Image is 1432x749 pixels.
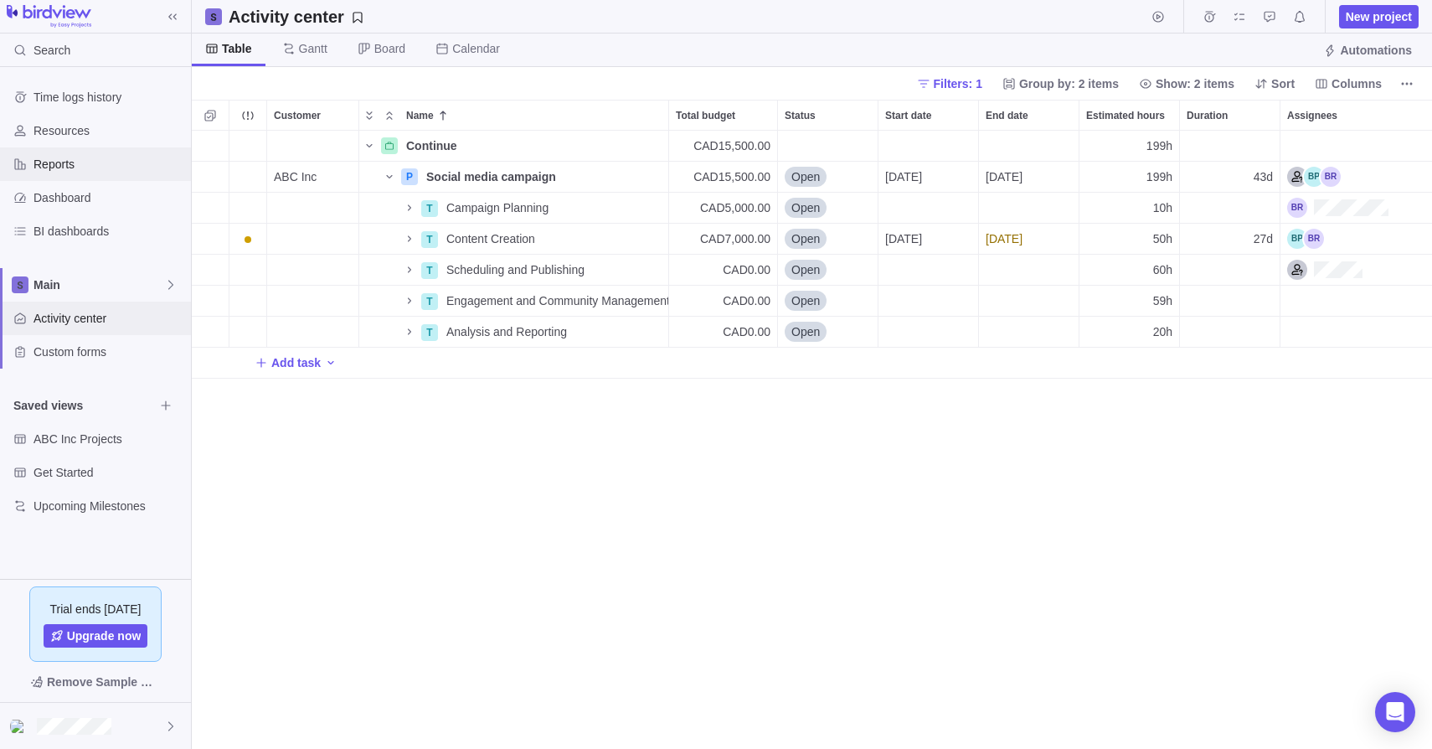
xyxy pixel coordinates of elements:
span: Selection mode [198,104,222,127]
div: Name [359,162,669,193]
div: Status [778,162,878,193]
span: End date [986,107,1028,124]
span: Notifications [1288,5,1311,28]
div: Trouble indication [229,193,267,224]
div: Name [359,255,669,286]
div: grid [192,131,1432,749]
div: Duration [1180,317,1280,348]
div: Duration [1180,255,1280,286]
div: Total budget [669,224,778,255]
div: Open [778,255,878,285]
span: CAD5,000.00 [700,199,770,216]
div: Trouble indication [229,286,267,317]
span: New project [1339,5,1419,28]
span: Upgrade now [44,624,148,648]
span: Total budget [676,107,735,124]
span: Collapse [379,104,399,127]
span: Analysis and Reporting [446,323,567,340]
span: Reports [33,156,184,173]
div: T [421,262,438,279]
div: Trouble indication [229,317,267,348]
div: Total budget [669,101,777,130]
span: Engagement and Community Management [446,292,668,309]
div: Status [778,255,878,286]
div: Status [778,101,878,130]
span: Save your current layout and filters as a View [222,5,371,28]
span: My assignments [1228,5,1251,28]
span: Estimated hours [1086,107,1165,124]
span: Name [406,107,434,124]
div: Designer [1287,167,1307,187]
div: End date [979,101,1079,130]
span: 27d [1254,230,1273,247]
span: Dashboard [33,189,184,206]
div: Trouble indication [229,255,267,286]
div: Trouble indication [229,224,267,255]
div: Customer [267,317,359,348]
span: Content Creation [446,230,535,247]
div: Open [778,317,878,347]
span: Campaign Planning [446,199,549,216]
div: Estimated hours [1079,286,1180,317]
div: CAD5,000.00 [669,193,777,223]
div: Estimated hours [1079,255,1180,286]
span: [DATE] [885,230,922,247]
div: Brendan Ross [1287,198,1307,218]
div: Duration [1180,131,1280,162]
div: Designer [1287,260,1307,280]
div: Analysis and Reporting [440,317,668,347]
div: Open Intercom Messenger [1375,692,1415,732]
div: Open [778,162,878,192]
div: CAD0.00 [669,317,777,347]
div: Name [359,131,669,162]
span: Approval requests [1258,5,1281,28]
div: Brendan Ross [1304,229,1324,249]
div: Content Creation [440,224,668,254]
div: Estimated hours [1079,162,1180,193]
div: Customer [267,193,359,224]
div: Estimated hours [1079,193,1180,224]
div: Engagement and Community Management [440,286,668,316]
div: 10h [1079,193,1179,223]
span: Resources [33,122,184,139]
span: Filters: 1 [934,75,982,92]
span: Open [791,230,820,247]
span: Columns [1308,72,1388,96]
div: Duration [1180,162,1280,193]
span: Open [791,199,820,216]
div: Continue [399,131,668,161]
div: End date [979,255,1079,286]
div: Start date [878,101,978,130]
span: [DATE] [986,168,1022,185]
div: ABC Inc [267,162,358,192]
span: Automations [1316,39,1419,62]
div: P [401,168,418,185]
span: Filters: 1 [910,72,989,96]
div: Total budget [669,131,778,162]
span: [DATE] [986,230,1022,247]
div: CAD0.00 [669,286,777,316]
span: CAD7,000.00 [700,230,770,247]
div: highlight [979,224,1079,254]
span: Add task [255,351,321,374]
div: Total budget [669,317,778,348]
div: Trouble indication [229,162,267,193]
div: End date [979,317,1079,348]
div: Estimated hours [1079,317,1180,348]
div: CAD15,500.00 [669,131,777,161]
div: End date [979,224,1079,255]
div: Campaign Planning [440,193,668,223]
div: Status [778,224,878,255]
span: Columns [1332,75,1382,92]
div: Total budget [669,193,778,224]
a: Time logs [1198,13,1221,26]
a: Approval requests [1258,13,1281,26]
span: Start timer [1146,5,1170,28]
div: Open [778,193,878,223]
span: Sort [1248,72,1301,96]
div: Start date [878,286,979,317]
span: 43d [1254,168,1273,185]
div: Start date [878,193,979,224]
div: Brad Purdue [1304,167,1324,187]
div: Customer [267,162,359,193]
